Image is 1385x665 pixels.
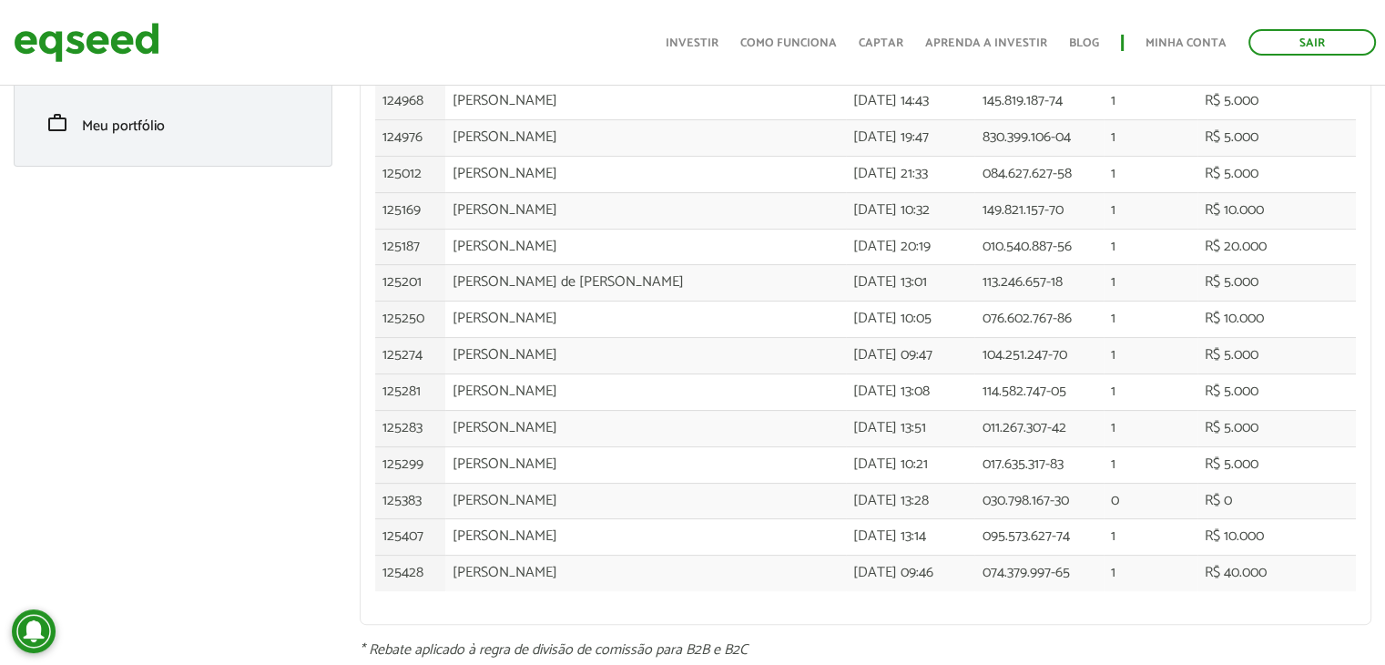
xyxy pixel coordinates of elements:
[375,338,445,374] td: 125274
[445,483,846,519] td: [PERSON_NAME]
[445,410,846,446] td: [PERSON_NAME]
[1197,229,1356,265] td: R$ 20.000
[1197,265,1356,302] td: R$ 5.000
[1104,156,1197,192] td: 1
[974,265,1104,302] td: 113.246.657-18
[1197,374,1356,411] td: R$ 5.000
[974,446,1104,483] td: 017.635.317-83
[445,265,846,302] td: [PERSON_NAME] de [PERSON_NAME]
[846,84,975,120] td: [DATE] 14:43
[375,374,445,411] td: 125281
[974,519,1104,556] td: 095.573.627-74
[1104,120,1197,157] td: 1
[1146,37,1227,49] a: Minha conta
[445,229,846,265] td: [PERSON_NAME]
[1248,29,1376,56] a: Sair
[846,229,975,265] td: [DATE] 20:19
[974,84,1104,120] td: 145.819.187-74
[1104,338,1197,374] td: 1
[846,265,975,302] td: [DATE] 13:01
[974,374,1104,411] td: 114.582.747-05
[1104,410,1197,446] td: 1
[375,192,445,229] td: 125169
[1197,84,1356,120] td: R$ 5.000
[846,120,975,157] td: [DATE] 19:47
[846,446,975,483] td: [DATE] 10:21
[1197,120,1356,157] td: R$ 5.000
[375,556,445,591] td: 125428
[375,84,445,120] td: 124968
[846,483,975,519] td: [DATE] 13:28
[1197,302,1356,338] td: R$ 10.000
[1104,302,1197,338] td: 1
[846,374,975,411] td: [DATE] 13:08
[360,638,748,662] em: * Rebate aplicado à regra de divisão de comissão para B2B e B2C
[445,519,846,556] td: [PERSON_NAME]
[1197,338,1356,374] td: R$ 5.000
[445,84,846,120] td: [PERSON_NAME]
[1069,37,1099,49] a: Blog
[1197,446,1356,483] td: R$ 5.000
[375,302,445,338] td: 125250
[974,120,1104,157] td: 830.399.106-04
[1197,156,1356,192] td: R$ 5.000
[1104,84,1197,120] td: 1
[46,112,68,134] span: work
[846,519,975,556] td: [DATE] 13:14
[1104,229,1197,265] td: 1
[974,410,1104,446] td: 011.267.307-42
[925,37,1047,49] a: Aprenda a investir
[1104,556,1197,591] td: 1
[445,338,846,374] td: [PERSON_NAME]
[1104,519,1197,556] td: 1
[846,338,975,374] td: [DATE] 09:47
[1197,192,1356,229] td: R$ 10.000
[1104,446,1197,483] td: 1
[974,556,1104,591] td: 074.379.997-65
[445,120,846,157] td: [PERSON_NAME]
[375,519,445,556] td: 125407
[375,265,445,302] td: 125201
[846,556,975,591] td: [DATE] 09:46
[445,156,846,192] td: [PERSON_NAME]
[82,114,165,138] span: Meu portfólio
[974,192,1104,229] td: 149.821.157-70
[1197,556,1356,591] td: R$ 40.000
[1197,410,1356,446] td: R$ 5.000
[1104,374,1197,411] td: 1
[445,374,846,411] td: [PERSON_NAME]
[445,556,846,591] td: [PERSON_NAME]
[37,112,309,134] a: workMeu portfólio
[1197,519,1356,556] td: R$ 10.000
[846,156,975,192] td: [DATE] 21:33
[1104,192,1197,229] td: 1
[740,37,837,49] a: Como funciona
[375,483,445,519] td: 125383
[846,192,975,229] td: [DATE] 10:32
[375,410,445,446] td: 125283
[375,446,445,483] td: 125299
[445,192,846,229] td: [PERSON_NAME]
[846,302,975,338] td: [DATE] 10:05
[666,37,718,49] a: Investir
[974,483,1104,519] td: 030.798.167-30
[1104,265,1197,302] td: 1
[974,338,1104,374] td: 104.251.247-70
[375,229,445,265] td: 125187
[375,120,445,157] td: 124976
[974,229,1104,265] td: 010.540.887-56
[974,302,1104,338] td: 076.602.767-86
[846,410,975,446] td: [DATE] 13:51
[24,98,322,148] li: Meu portfólio
[859,37,903,49] a: Captar
[445,302,846,338] td: [PERSON_NAME]
[1104,483,1197,519] td: 0
[14,18,159,66] img: EqSeed
[375,156,445,192] td: 125012
[445,446,846,483] td: [PERSON_NAME]
[1197,483,1356,519] td: R$ 0
[974,156,1104,192] td: 084.627.627-58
